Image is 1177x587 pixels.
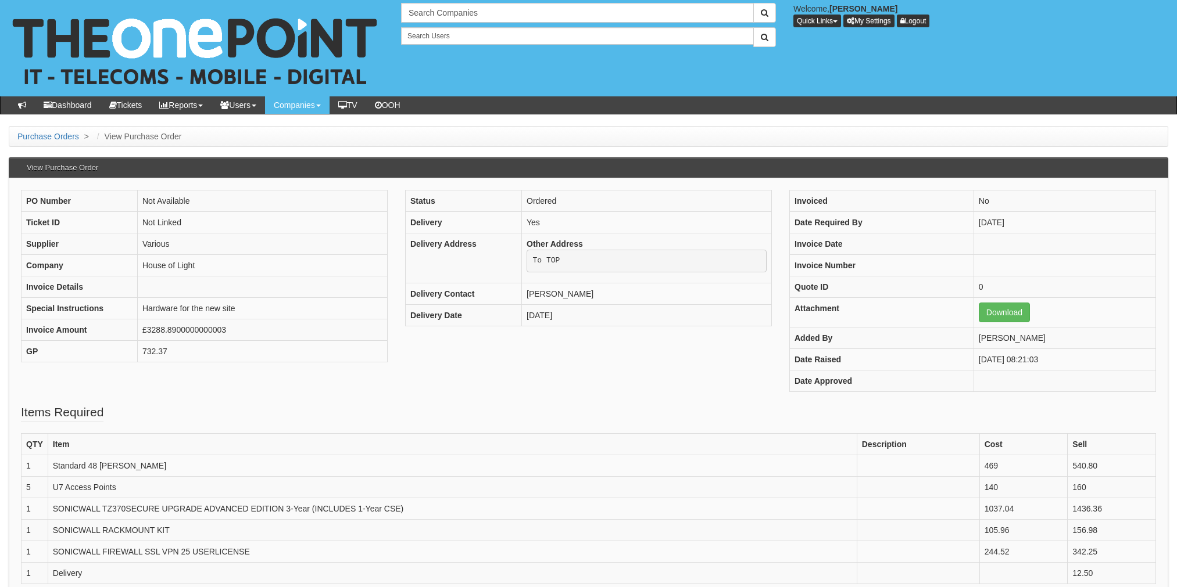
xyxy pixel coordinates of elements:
td: Delivery [48,562,857,584]
td: 5 [22,476,48,498]
td: 1 [22,562,48,584]
th: Added By [790,327,974,348]
td: Not Linked [138,211,388,233]
th: Attachment [790,297,974,327]
td: 244.52 [979,541,1068,562]
li: View Purchase Order [94,131,182,142]
a: Tickets [101,96,151,114]
th: Invoiced [790,190,974,211]
th: Company [22,254,138,276]
th: Special Instructions [22,297,138,319]
th: Item [48,433,857,455]
a: Logout [897,15,930,27]
td: Yes [522,211,772,233]
th: QTY [22,433,48,455]
td: U7 Access Points [48,476,857,498]
th: Invoice Details [22,276,138,297]
td: House of Light [138,254,388,276]
a: Purchase Orders [17,132,79,141]
th: Delivery [406,211,522,233]
td: 160 [1068,476,1156,498]
span: > [81,132,92,141]
td: Standard 48 [PERSON_NAME] [48,455,857,476]
td: 342.25 [1068,541,1156,562]
th: Delivery Contact [406,283,522,305]
td: 732.37 [138,340,388,362]
th: Status [406,190,522,211]
td: 1 [22,498,48,519]
pre: To TOP [527,250,767,273]
th: Invoice Date [790,233,974,254]
a: Users [212,96,265,114]
th: Date Approved [790,370,974,391]
td: 1 [22,455,48,476]
th: Description [857,433,979,455]
td: [DATE] [974,211,1155,233]
th: Date Required By [790,211,974,233]
th: Quote ID [790,276,974,297]
th: Invoice Number [790,254,974,276]
th: GP [22,340,138,362]
td: [PERSON_NAME] [522,283,772,305]
a: My Settings [843,15,895,27]
td: [DATE] [522,305,772,326]
a: TV [330,96,366,114]
td: [DATE] 08:21:03 [974,348,1155,370]
td: 540.80 [1068,455,1156,476]
th: Cost [979,433,1068,455]
td: Not Available [138,190,388,211]
legend: Items Required [21,404,103,422]
b: Other Address [527,239,583,249]
th: Delivery Date [406,305,522,326]
th: Date Raised [790,348,974,370]
td: 1 [22,519,48,541]
th: PO Number [22,190,138,211]
td: Ordered [522,190,772,211]
a: OOH [366,96,409,114]
td: SONICWALL TZ370SECURE UPGRADE ADVANCED EDITION 3-Year (INCLUDES 1-Year CSE) [48,498,857,519]
td: 140 [979,476,1068,498]
h3: View Purchase Order [21,158,104,178]
th: Supplier [22,233,138,254]
td: 469 [979,455,1068,476]
a: Companies [265,96,330,114]
td: [PERSON_NAME] [974,327,1155,348]
a: Dashboard [35,96,101,114]
td: 12.50 [1068,562,1156,584]
td: No [974,190,1155,211]
th: Ticket ID [22,211,138,233]
td: 1436.36 [1068,498,1156,519]
td: 156.98 [1068,519,1156,541]
td: SONICWALL FIREWALL SSL VPN 25 USERLICENSE [48,541,857,562]
td: Hardware for the new site [138,297,388,319]
td: Various [138,233,388,254]
th: Invoice Amount [22,319,138,340]
th: Delivery Address [406,233,522,283]
td: 1037.04 [979,498,1068,519]
td: 0 [974,276,1155,297]
a: Reports [151,96,212,114]
td: £3288.8900000000003 [138,319,388,340]
input: Search Users [401,27,754,45]
b: [PERSON_NAME] [829,4,897,13]
div: Welcome, [785,3,1177,27]
button: Quick Links [793,15,841,27]
input: Search Companies [401,3,754,23]
td: 1 [22,541,48,562]
th: Sell [1068,433,1156,455]
td: SONICWALL RACKMOUNT KIT [48,519,857,541]
td: 105.96 [979,519,1068,541]
a: Download [979,302,1030,322]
